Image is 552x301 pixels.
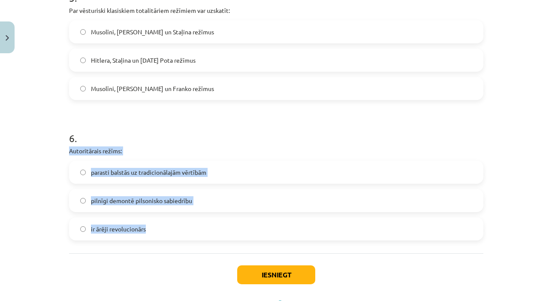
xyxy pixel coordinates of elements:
input: pilnīgi demontē pilsonisko sabiedrību [80,198,86,204]
button: Iesniegt [237,265,315,284]
h1: 6 . [69,117,483,144]
span: parasti balstās uz tradicionālajām vērtībām [91,168,206,177]
span: Hitlera, Staļina un [DATE] Pota režīmus [91,56,196,65]
span: Musolīni, [PERSON_NAME] un Staļina režīmus [91,27,214,36]
img: icon-close-lesson-0947bae3869378f0d4975bcd49f059093ad1ed9edebbc8119c70593378902aed.svg [6,35,9,41]
span: ir ārēji revolucionārs [91,225,146,234]
input: Musolīni, [PERSON_NAME] un Franko režīmus [80,86,86,91]
span: Musolīni, [PERSON_NAME] un Franko režīmus [91,84,214,93]
input: parasti balstās uz tradicionālajām vērtībām [80,170,86,175]
p: Par vēsturiski klasiskiem totalitāriem režīmiem var uzskatīt: [69,6,483,15]
input: Musolīni, [PERSON_NAME] un Staļina režīmus [80,29,86,35]
input: ir ārēji revolucionārs [80,226,86,232]
input: Hitlera, Staļina un [DATE] Pota režīmus [80,58,86,63]
p: Autoritārais režīms: [69,146,483,155]
span: pilnīgi demontē pilsonisko sabiedrību [91,196,192,205]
